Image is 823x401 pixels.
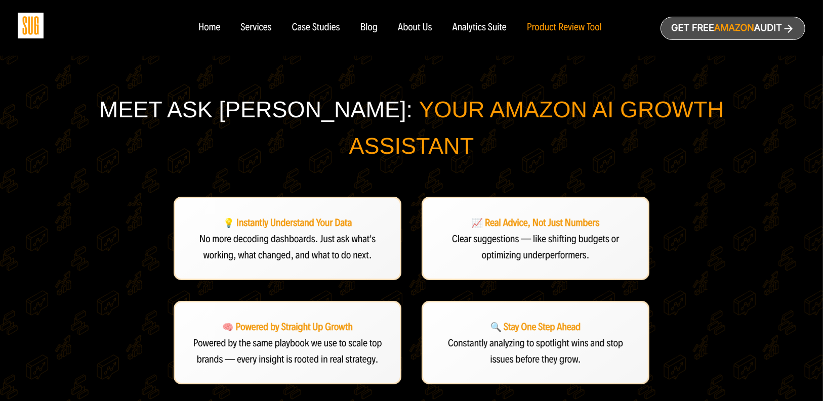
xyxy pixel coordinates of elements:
a: Services [240,22,271,33]
a: Home [198,22,220,33]
span: Clear suggestions — like shifting budgets or optimizing underperformers. [452,233,619,261]
a: About Us [398,22,432,33]
a: Get freeAmazonAudit [661,17,805,40]
span: Powered by the same playbook we use to scale top brands — every insight is rooted in real strategy. [193,337,382,365]
a: Case Studies [292,22,340,33]
img: Sug [18,13,44,38]
span: No more decoding dashboards. Just ask what's working, what changed, and what to do next. [199,233,376,261]
span: Constantly analyzing to spotlight wins and stop issues before they grow. [448,337,623,365]
a: Product Review Tool [527,22,602,33]
a: Analytics Suite [452,22,507,33]
span: Your Amazon AI Growth Assistant [349,97,724,159]
a: Blog [360,22,378,33]
strong: 🧠 Powered by Straight Up Growth [222,321,353,333]
span: Meet Ask [PERSON_NAME]: [99,97,413,122]
span: Amazon [714,23,754,33]
strong: 💡 Instantly Understand Your Data [223,217,352,229]
strong: 🔍 Stay One Step Ahead [490,321,581,333]
strong: 📈 Real Advice, Not Just Numbers [472,217,600,229]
